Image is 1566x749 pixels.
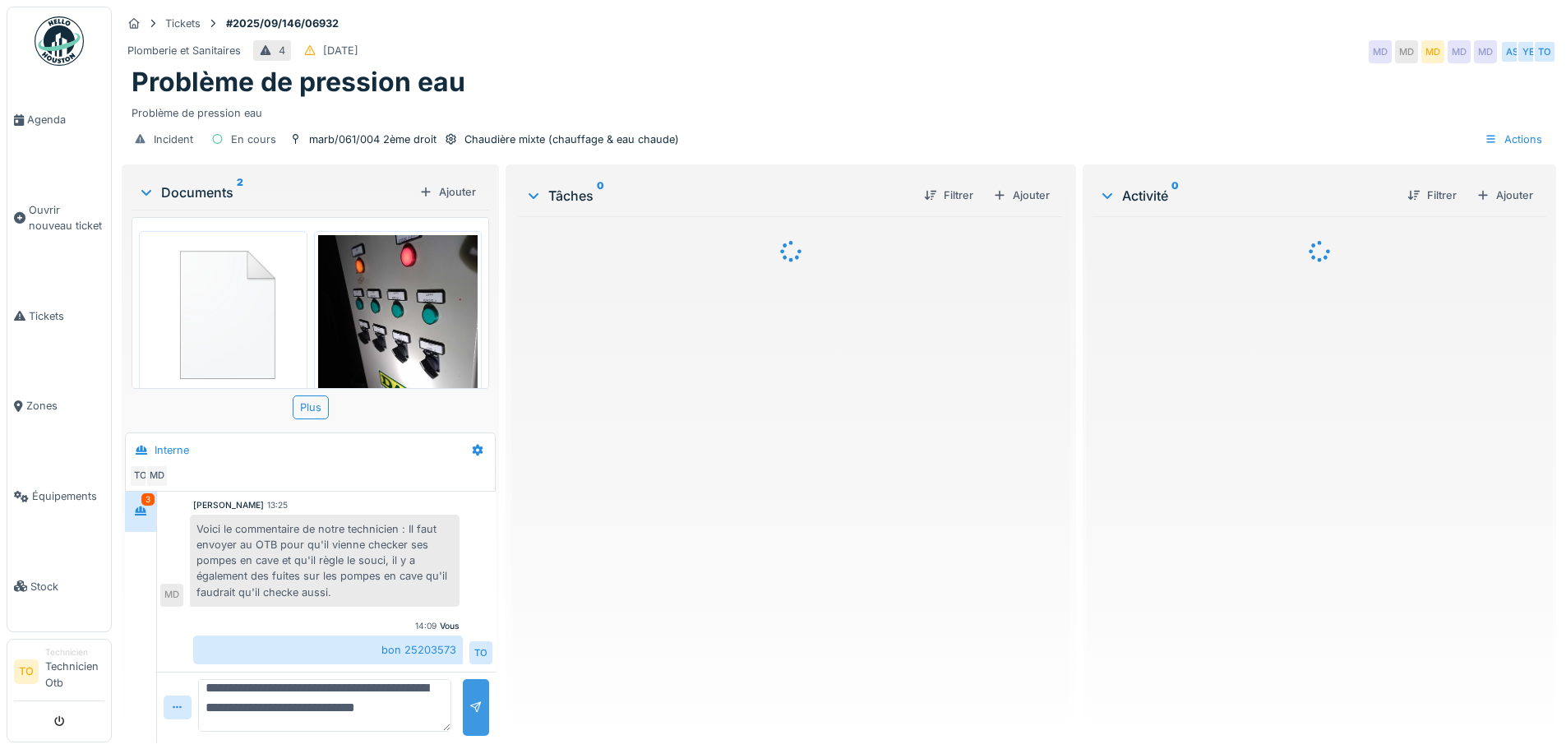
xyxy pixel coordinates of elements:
[525,186,910,206] div: Tâches
[219,16,345,31] strong: #2025/09/146/06932
[32,488,104,504] span: Équipements
[1474,40,1497,63] div: MD
[132,99,1546,121] div: Problème de pression eau
[127,43,241,58] div: Plomberie et Sanitaires
[986,184,1056,206] div: Ajouter
[30,579,104,594] span: Stock
[129,465,152,488] div: TO
[138,183,413,202] div: Documents
[45,646,104,659] div: Technicien
[1517,40,1540,63] div: YE
[132,67,465,98] h1: Problème de pression eau
[1395,40,1418,63] div: MD
[7,75,111,165] a: Agenda
[190,515,460,607] div: Voici le commentaire de notre technicien : Il faut envoyer au OTB pour qu'il vienne checker ses p...
[293,395,329,419] div: Plus
[45,646,104,697] li: Technicien Otb
[7,361,111,451] a: Zones
[318,235,478,448] img: 8frxye6xxczt3ydecf3ayo4ucla8
[155,442,189,458] div: Interne
[35,16,84,66] img: Badge_color-CXgf-gQk.svg
[469,641,492,664] div: TO
[154,132,193,147] div: Incident
[160,584,183,607] div: MD
[464,132,679,147] div: Chaudière mixte (chauffage & eau chaude)
[917,184,980,206] div: Filtrer
[14,646,104,701] a: TO TechnicienTechnicien Otb
[1500,40,1523,63] div: AS
[1533,40,1556,63] div: TO
[415,620,437,632] div: 14:09
[1470,184,1540,206] div: Ajouter
[14,659,39,684] li: TO
[146,465,169,488] div: MD
[1401,184,1463,206] div: Filtrer
[29,202,104,233] span: Ouvrir nouveau ticket
[26,398,104,414] span: Zones
[267,499,288,511] div: 13:25
[7,271,111,362] a: Tickets
[1099,186,1394,206] div: Activité
[309,132,437,147] div: marb/061/004 2ème droit
[141,493,155,506] div: 3
[1171,186,1179,206] sup: 0
[7,451,111,542] a: Équipements
[323,43,358,58] div: [DATE]
[7,165,111,271] a: Ouvrir nouveau ticket
[165,16,201,31] div: Tickets
[193,636,463,664] div: bon 25203573
[1477,127,1550,151] div: Actions
[1448,40,1471,63] div: MD
[597,186,604,206] sup: 0
[1421,40,1444,63] div: MD
[7,541,111,631] a: Stock
[440,620,460,632] div: Vous
[193,499,264,511] div: [PERSON_NAME]
[29,308,104,324] span: Tickets
[1369,40,1392,63] div: MD
[143,235,303,388] img: 84750757-fdcc6f00-afbb-11ea-908a-1074b026b06b.png
[27,112,104,127] span: Agenda
[237,183,243,202] sup: 2
[231,132,276,147] div: En cours
[279,43,285,58] div: 4
[413,181,483,203] div: Ajouter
